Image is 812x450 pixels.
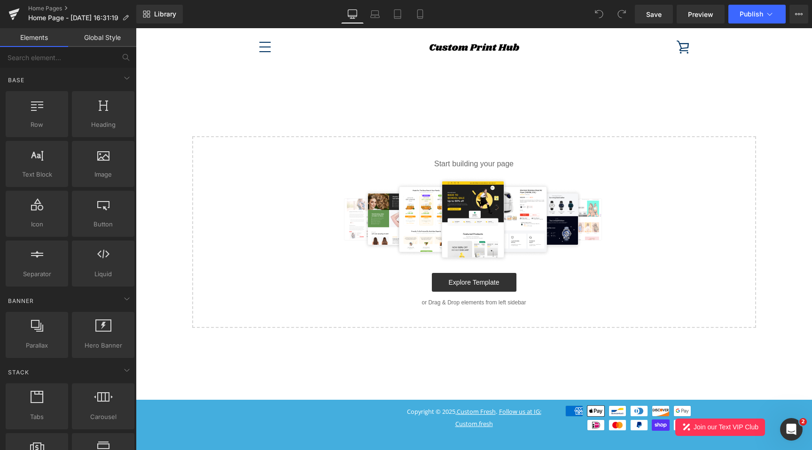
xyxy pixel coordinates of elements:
[68,28,136,47] a: Global Style
[7,368,30,377] span: Stack
[28,14,118,22] span: Home Page - [DATE] 16:31:19
[296,245,381,264] a: Explore Template
[8,269,65,279] span: Separator
[780,418,803,441] iframe: Intercom live chat
[728,5,786,23] button: Publish
[75,120,132,130] span: Heading
[136,5,183,23] a: New Library
[293,5,383,33] img: Custom Fresh
[8,120,65,130] span: Row
[612,5,631,23] button: Redo
[688,9,713,19] span: Preview
[799,418,807,426] span: 2
[341,5,364,23] a: Desktop
[75,412,132,422] span: Carousel
[7,76,25,85] span: Base
[590,5,609,23] button: Undo
[539,390,629,408] button: Join our Text VIP Club
[154,10,176,18] span: Library
[409,5,431,23] a: Mobile
[75,219,132,229] span: Button
[8,412,65,422] span: Tabs
[271,379,361,388] small: Copyright © 2025, .
[7,296,35,305] span: Banner
[646,9,662,19] span: Save
[8,170,65,179] span: Text Block
[321,379,360,388] a: Custom Fresh
[75,269,132,279] span: Liquid
[28,5,136,12] a: Home Pages
[8,219,65,229] span: Icon
[71,130,605,141] p: Start building your page
[677,5,725,23] a: Preview
[8,341,65,350] span: Parallax
[558,394,623,404] span: Join our Text VIP Club
[789,5,808,23] button: More
[71,271,605,278] p: or Drag & Drop elements from left sidebar
[75,341,132,350] span: Hero Banner
[740,10,763,18] span: Publish
[75,170,132,179] span: Image
[364,5,386,23] a: Laptop
[386,5,409,23] a: Tablet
